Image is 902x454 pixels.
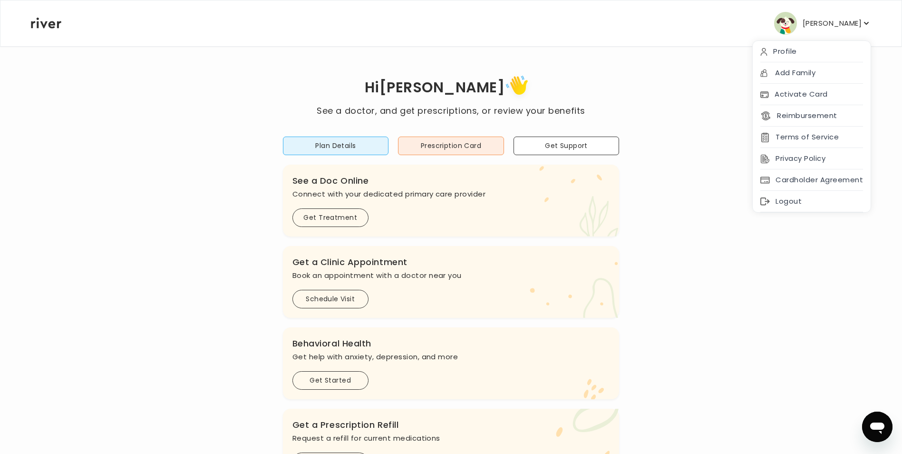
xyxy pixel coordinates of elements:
[398,137,504,155] button: Prescription Card
[514,137,620,155] button: Get Support
[753,127,871,148] div: Terms of Service
[774,12,871,35] button: user avatar[PERSON_NAME]
[292,418,610,432] h3: Get a Prescription Refill
[774,12,797,35] img: user avatar
[753,62,871,84] div: Add Family
[283,137,389,155] button: Plan Details
[292,350,610,364] p: Get help with anxiety, depression, and more
[292,432,610,445] p: Request a refill for current medications
[292,208,369,227] button: Get Treatment
[753,84,871,105] div: Activate Card
[292,337,610,350] h3: Behavioral Health
[803,17,862,30] p: [PERSON_NAME]
[862,412,892,442] iframe: Button to launch messaging window, conversation in progress
[753,148,871,169] div: Privacy Policy
[753,41,871,62] div: Profile
[292,269,610,282] p: Book an appointment with a doctor near you
[760,109,837,122] button: Reimbursement
[292,371,369,390] button: Get Started
[292,188,610,201] p: Connect with your dedicated primary care provider
[317,104,585,118] p: See a doctor, and get prescriptions, or review your benefits
[753,169,871,191] div: Cardholder Agreement
[317,72,585,104] h1: Hi [PERSON_NAME]
[292,256,610,269] h3: Get a Clinic Appointment
[292,290,369,308] button: Schedule Visit
[292,174,610,188] h3: See a Doc Online
[753,191,871,212] div: Logout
